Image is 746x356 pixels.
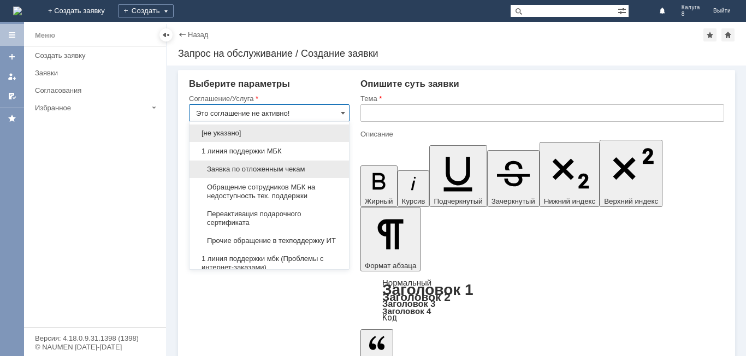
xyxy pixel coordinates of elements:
[196,165,342,174] span: Заявка по отложенным чекам
[487,150,540,207] button: Зачеркнутый
[360,279,724,322] div: Формат абзаца
[189,79,290,89] span: Выберите параметры
[682,4,700,11] span: Калуга
[382,299,435,308] a: Заголовок 3
[178,48,735,59] div: Запрос на обслуживание / Создание заявки
[31,82,164,99] a: Согласования
[429,145,487,207] button: Подчеркнутый
[492,197,535,205] span: Зачеркнутый
[189,95,347,102] div: Соглашение/Услуга
[540,142,600,207] button: Нижний индекс
[35,343,155,351] div: © NAUMEN [DATE]-[DATE]
[159,28,173,41] div: Скрыть меню
[382,278,431,287] a: Нормальный
[365,262,416,270] span: Формат абзаца
[118,4,174,17] div: Создать
[703,28,717,41] div: Добавить в избранное
[382,281,473,298] a: Заголовок 1
[682,11,700,17] span: 8
[35,29,55,42] div: Меню
[618,5,629,15] span: Расширенный поиск
[365,197,393,205] span: Жирный
[360,95,722,102] div: Тема
[188,31,208,39] a: Назад
[544,197,596,205] span: Нижний индекс
[31,47,164,64] a: Создать заявку
[360,130,722,138] div: Описание
[196,183,342,200] span: Обращение сотрудников МБК на недоступность тех. поддержки
[402,197,425,205] span: Курсив
[35,104,147,112] div: Избранное
[600,140,662,207] button: Верхний индекс
[35,86,159,94] div: Согласования
[3,68,21,85] a: Мои заявки
[35,69,159,77] div: Заявки
[721,28,735,41] div: Сделать домашней страницей
[13,7,22,15] img: logo
[196,254,342,272] span: 1 линия поддержки мбк (Проблемы с интернет-заказами)
[196,129,342,138] span: [не указано]
[382,313,397,323] a: Код
[3,48,21,66] a: Создать заявку
[13,7,22,15] a: Перейти на домашнюю страницу
[360,79,459,89] span: Опишите суть заявки
[196,147,342,156] span: 1 линия поддержки МБК
[196,236,342,245] span: Прочие обращение в техподдержку ИТ
[3,87,21,105] a: Мои согласования
[35,335,155,342] div: Версия: 4.18.0.9.31.1398 (1398)
[360,165,398,207] button: Жирный
[398,170,430,207] button: Курсив
[35,51,159,60] div: Создать заявку
[31,64,164,81] a: Заявки
[196,210,342,227] span: Переактивация подарочного сертификата
[382,290,451,303] a: Заголовок 2
[434,197,482,205] span: Подчеркнутый
[360,207,421,271] button: Формат абзаца
[604,197,658,205] span: Верхний индекс
[382,306,431,316] a: Заголовок 4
